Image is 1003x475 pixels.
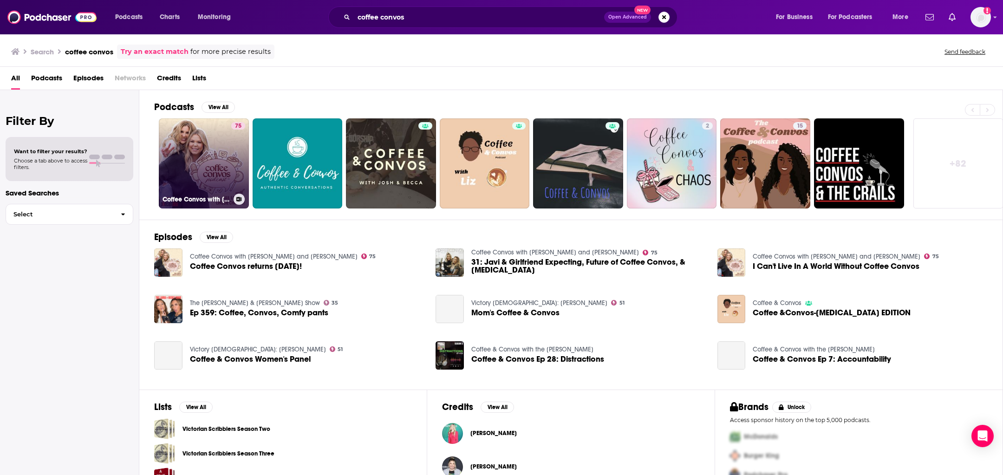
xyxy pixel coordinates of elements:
span: 75 [369,254,376,259]
a: All [11,71,20,90]
span: 51 [338,347,343,351]
img: I Can't Live In A World Without Coffee Convos [717,248,746,277]
span: [PERSON_NAME] [470,463,517,470]
a: Kail Lowry [470,463,517,470]
a: Try an exact match [121,46,189,57]
img: Ep 359: Coffee, Convos, Comfy pants [154,295,182,323]
span: 2 [706,122,709,131]
a: 31: Javi & Girlfriend Expecting, Future of Coffee Convos, & Infertility [471,258,706,274]
a: 75 [231,122,245,130]
a: 75 [643,250,658,255]
h2: Filter By [6,114,133,128]
a: Coffee & Convos Ep 7: Accountability [753,355,891,363]
a: Podcasts [31,71,62,90]
span: Burger King [744,452,779,460]
span: New [634,6,651,14]
div: Search podcasts, credits, & more... [337,7,686,28]
span: 15 [797,122,803,131]
a: Coffee & Convos Women's Panel [190,355,311,363]
a: 75 [924,254,939,259]
span: Select [6,211,113,217]
input: Search podcasts, credits, & more... [354,10,604,25]
a: Coffee Convos returns June 18th! [190,262,302,270]
a: Coffee &Convos-COVID-19 EDITION [753,309,911,317]
a: Coffee Convos with Kail Lowry and Lindsie Chrisley [190,253,358,260]
a: Coffee Convos returns June 18th! [154,248,182,277]
a: Coffee & Convos Ep 7: Accountability [717,341,746,370]
span: Ep 359: Coffee, Convos, Comfy pants [190,309,328,317]
button: Send feedback [942,48,988,56]
span: Coffee &Convos-[MEDICAL_DATA] EDITION [753,309,911,317]
a: Show notifications dropdown [945,9,959,25]
img: Podchaser - Follow, Share and Rate Podcasts [7,8,97,26]
a: I Can't Live In A World Without Coffee Convos [753,262,919,270]
a: Coffee Convos with Kail Lowry and Lindsie Chrisley [753,253,920,260]
a: Show notifications dropdown [922,9,938,25]
a: 75Coffee Convos with [PERSON_NAME] and [PERSON_NAME] [159,118,249,208]
a: Coffee & Convos with the Padilla's [471,345,593,353]
a: Mom's Coffee & Convos [471,309,560,317]
a: Coffee & Convos [753,299,801,307]
div: Open Intercom Messenger [971,425,994,447]
span: Charts [160,11,180,24]
img: 31: Javi & Girlfriend Expecting, Future of Coffee Convos, & Infertility [436,248,464,277]
a: 15 [720,118,810,208]
span: for more precise results [190,46,271,57]
button: open menu [769,10,824,25]
img: Second Pro Logo [726,446,744,465]
button: open menu [109,10,155,25]
h2: Podcasts [154,101,194,113]
span: Logged in as ehladik [970,7,991,27]
span: Podcasts [115,11,143,24]
a: 75 [361,254,376,259]
h2: Credits [442,401,473,413]
span: 75 [235,122,241,131]
a: Credits [157,71,181,90]
button: open menu [886,10,920,25]
a: Victorian Scribblers Season Three [154,443,175,464]
a: Victory Church: Paul Daugherty [471,299,607,307]
a: Coffee & Convos Women's Panel [154,341,182,370]
svg: Add a profile image [983,7,991,14]
span: Networks [115,71,146,90]
a: Lindsie Chrisley [470,429,517,437]
p: Access sponsor history on the top 5,000 podcasts. [730,416,988,423]
span: Want to filter your results? [14,148,87,155]
a: 2 [627,118,717,208]
button: View All [200,232,233,243]
button: View All [179,402,213,413]
img: User Profile [970,7,991,27]
img: Lindsie Chrisley [442,423,463,444]
span: 51 [619,301,625,305]
span: Coffee Convos returns [DATE]! [190,262,302,270]
span: Choose a tab above to access filters. [14,157,87,170]
a: CreditsView All [442,401,514,413]
img: Coffee & Convos Ep 28: Distractions [436,341,464,370]
h2: Episodes [154,231,192,243]
a: Episodes [73,71,104,90]
button: View All [202,102,235,113]
a: 35 [324,300,339,306]
span: 75 [651,251,658,255]
a: Coffee & Convos Ep 28: Distractions [471,355,604,363]
a: 15 [793,122,807,130]
span: For Podcasters [828,11,873,24]
img: Coffee &Convos-COVID-19 EDITION [717,295,746,323]
a: 51 [330,346,343,352]
a: Lists [192,71,206,90]
a: Victorian Scribblers Season Two [154,418,175,439]
button: open menu [822,10,886,25]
